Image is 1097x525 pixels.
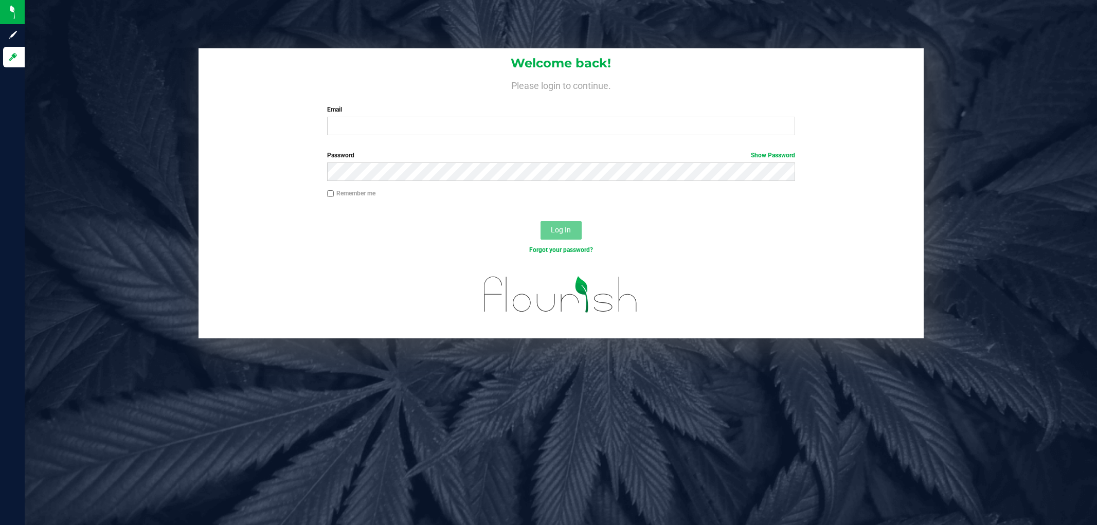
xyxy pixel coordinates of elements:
[551,226,571,234] span: Log In
[8,52,18,62] inline-svg: Log in
[529,246,593,254] a: Forgot your password?
[751,152,795,159] a: Show Password
[327,189,375,198] label: Remember me
[199,57,924,70] h1: Welcome back!
[470,265,652,323] img: flourish_logo.svg
[541,221,582,240] button: Log In
[327,152,354,159] span: Password
[327,105,795,114] label: Email
[8,30,18,40] inline-svg: Sign up
[327,190,334,197] input: Remember me
[199,78,924,90] h4: Please login to continue.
